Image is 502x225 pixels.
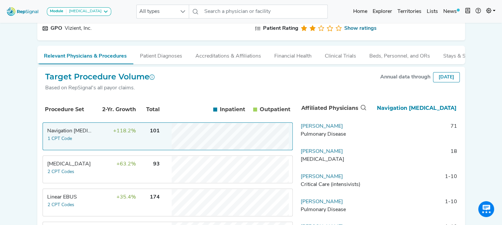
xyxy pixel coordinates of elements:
[441,5,462,18] a: News
[137,5,176,18] span: All types
[117,195,136,200] span: +35.4%
[133,46,189,64] button: Patient Diagnoses
[65,24,92,32] div: Vizient, Inc.
[318,46,363,64] button: Clinical Trials
[37,46,133,64] button: Relevant Physicians & Procedures
[344,24,377,32] a: Show ratings
[370,5,395,18] a: Explorer
[367,122,460,142] td: 71
[189,46,268,64] button: Accreditations & Affiliations
[301,124,343,129] a: [PERSON_NAME]
[150,195,160,200] span: 174
[47,135,72,143] button: 1 CPT Code
[301,181,365,189] div: Critical Care (intensivists)
[301,130,365,138] div: Pulmonary Disease
[138,98,161,121] th: Total
[351,5,370,18] a: Home
[47,168,75,176] button: 2 CPT Codes
[301,174,343,179] a: [PERSON_NAME]
[45,72,155,82] h2: Target Procedure Volume
[437,46,489,64] button: Stays & Services
[45,84,155,92] div: Based on RepSignal's all payor claims.
[220,106,245,113] span: Inpatient
[433,72,460,82] div: [DATE]
[368,97,459,119] th: Navigation Bronchoscopy
[367,198,460,218] td: 1-10
[263,24,298,32] div: Patient Rating
[202,5,328,19] input: Search a physician or facility
[50,24,62,32] div: GPO
[301,199,343,204] a: [PERSON_NAME]
[395,5,424,18] a: Territories
[117,161,136,167] span: +63.2%
[66,9,102,14] div: [MEDICAL_DATA]
[363,46,437,64] button: Beds, Personnel, and ORs
[47,201,75,209] button: 2 CPT Codes
[150,128,160,134] span: 101
[268,46,318,64] button: Financial Health
[44,98,93,121] th: Procedure Set
[424,5,441,18] a: Lists
[298,97,368,119] th: Affiliated Physicians
[47,193,92,201] div: Linear EBUS
[47,7,111,16] button: Module[MEDICAL_DATA]
[367,148,460,167] td: 18
[301,156,365,163] div: Thoracic Surgery
[301,149,343,154] a: [PERSON_NAME]
[260,106,290,113] span: Outpatient
[367,173,460,193] td: 1-10
[113,128,136,134] span: +118.2%
[94,98,137,121] th: 2-Yr. Growth
[301,206,365,214] div: Pulmonary Disease
[50,9,63,13] strong: Module
[153,161,160,167] span: 93
[380,73,430,81] div: Annual data through
[47,160,92,168] div: Transbronchial Biopsy
[47,127,92,135] div: Navigation Bronchoscopy
[462,5,473,18] button: Intel Book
